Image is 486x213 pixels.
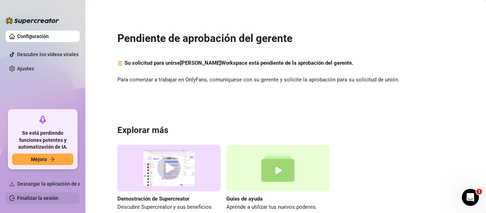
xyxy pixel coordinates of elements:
[125,60,180,66] font: Su solicitud para unirse
[17,66,34,71] a: Ajustes
[117,59,122,68] span: reloj de arena
[38,115,47,124] span: cohete
[17,33,49,39] a: Configuración
[12,154,73,165] button: Mejoraflecha derecha
[180,60,221,66] font: [PERSON_NAME]
[117,196,189,202] font: Demostración de Supercreator
[17,181,100,187] font: Descargar la aplicación de escritorio
[117,32,292,44] font: Pendiente de aprobación del gerente
[18,130,68,150] font: Se está perdiendo funciones potentes y automatización de IA.
[117,145,221,191] img: demostración de supercreador
[478,189,481,194] font: 1
[117,76,400,83] font: Para comenzar a trabajar en OnlyFans, comuníquese con su gerente y solicite la aprobación para su...
[17,195,58,201] a: Finalizar la sesión
[17,52,79,57] a: Descubre los vídeos virales
[226,196,263,202] font: Guías de ayuda
[50,157,55,162] span: flecha derecha
[462,189,479,206] iframe: Chat en vivo de Intercom
[9,181,15,187] span: descargar
[221,60,353,66] font: Workspace está pendiente de la aprobación del gerente.
[117,125,168,135] font: Explorar más
[31,156,47,162] font: Mejora
[226,145,329,191] img: guías de ayuda
[6,17,59,24] img: logo-BBDzfeDw.svg
[226,204,317,210] font: Aprende a utilizar tus nuevos poderes.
